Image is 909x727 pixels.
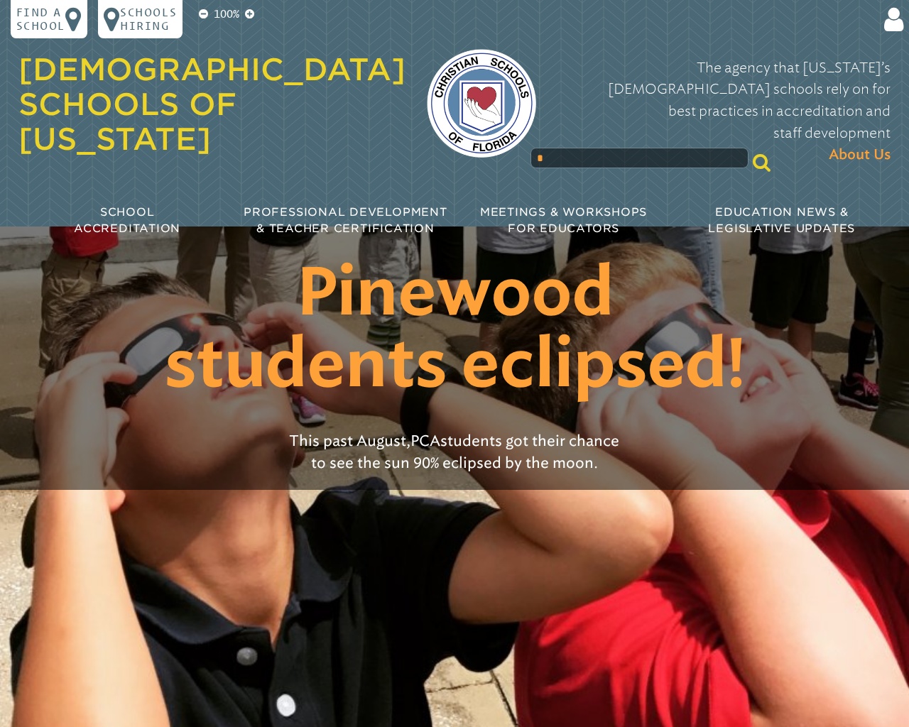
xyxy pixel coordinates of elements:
[427,49,536,158] img: csf-logo-web-colors.png
[104,259,805,403] h1: Pinewood students eclipsed!
[410,432,440,449] span: PCA
[157,425,751,479] p: This past August, students got their chance to see the sun 90% eclipsed by the moon.
[480,205,647,235] span: Meetings & Workshops for Educators
[829,145,891,167] span: About Us
[18,51,405,156] a: [DEMOGRAPHIC_DATA] Schools of [US_STATE]
[558,58,891,167] p: The agency that [US_STATE]’s [DEMOGRAPHIC_DATA] schools rely on for best practices in accreditati...
[16,6,65,33] p: Find a school
[74,205,180,235] span: School Accreditation
[708,205,855,235] span: Education News & Legislative Updates
[211,6,242,22] p: 100%
[120,6,177,33] p: Schools Hiring
[244,205,447,235] span: Professional Development & Teacher Certification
